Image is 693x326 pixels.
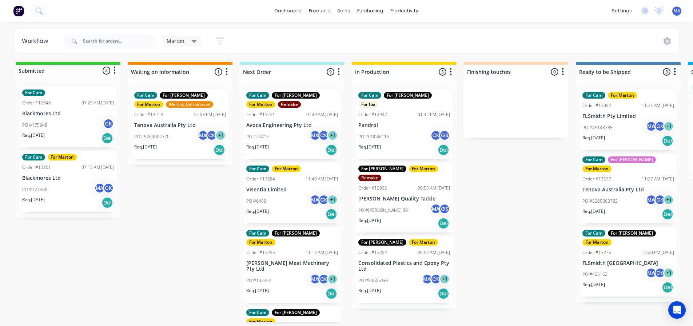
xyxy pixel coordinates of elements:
div: For [PERSON_NAME] [272,230,320,236]
div: For Cam [582,156,605,163]
div: For Cam [246,92,269,99]
div: 11:27 AM [DATE] [642,176,674,182]
div: For CamFor [PERSON_NAME]For MartonOrder #1323711:27 AM [DATE]Tenova Australia Pty LtdPO #52600027... [580,154,677,223]
div: Waiting for material [166,101,213,108]
p: PO #425162 [582,271,608,278]
div: MA [310,130,320,141]
div: CK [430,274,441,285]
div: CK [206,130,217,141]
p: Req. [DATE] [582,281,605,288]
div: For Cam [134,92,157,99]
div: 11:49 AM [DATE] [306,176,338,182]
div: For CamFor [PERSON_NAME]For IbaOrder #1294701:42 PM [DATE]PandrolPO #PO046115CKGSReq.[DATE]Del [355,89,453,159]
div: For Cam [246,230,269,236]
div: For [PERSON_NAME] [272,309,320,316]
p: PO #102367 [246,277,271,284]
div: For [PERSON_NAME] [384,92,432,99]
p: Req. [DATE] [246,287,269,294]
p: [PERSON_NAME] Meat Machinery Pty Ltd [246,260,338,273]
div: + 1 [327,130,338,141]
div: + 1 [215,130,226,141]
div: MA [310,194,320,205]
div: CK [318,194,329,205]
div: CK [103,183,114,194]
div: 10:49 AM [DATE] [306,111,338,118]
div: Del [326,288,337,299]
p: Req. [DATE] [22,132,45,139]
div: + 1 [439,274,450,285]
div: Order #13284 [246,176,275,182]
p: Req. [DATE] [134,144,157,150]
div: Order #13275 [582,249,611,256]
input: Search for orders... [83,34,155,48]
p: PO #22415 [246,134,269,140]
p: PO #5260002782 [582,198,618,204]
span: Marton [167,37,184,45]
div: MA [646,267,657,278]
div: For Marton [246,318,275,325]
p: Req. [DATE] [358,217,381,224]
div: For CamFor [PERSON_NAME]For MartonOrder #1329511:17 AM [DATE][PERSON_NAME] Meat Machinery Pty Ltd... [243,227,341,303]
div: + 1 [663,267,674,278]
div: 11:17 AM [DATE] [306,249,338,256]
p: Req. [DATE] [582,208,605,215]
div: CK [430,130,441,141]
p: FLSmidth [GEOGRAPHIC_DATA] [582,260,674,266]
div: For CamOrder #1294607:29 AM [DATE]Blackmores LtdPO #175948CKReq.[DATE]Del [19,87,117,147]
div: Del [662,135,673,147]
img: Factory [13,5,24,16]
div: CK [654,267,665,278]
p: Tenova Australia Pty Ltd [134,122,226,128]
div: For Marton [48,154,77,160]
div: For Iba [358,101,378,108]
div: For Marton [608,92,637,99]
div: settings [608,5,636,16]
div: Del [101,197,113,208]
div: Workflow [22,37,52,45]
p: Req. [DATE] [246,208,269,215]
p: Tenova Australia Pty Ltd [582,187,674,193]
div: Order #12947 [358,111,387,118]
div: + 1 [663,194,674,205]
div: Order #13213 [134,111,163,118]
p: PO #6409 [246,198,266,204]
div: For Marton [409,239,438,246]
div: sales [334,5,354,16]
div: Del [438,288,449,299]
div: Remake [278,101,301,108]
div: For [PERSON_NAME] [358,239,406,246]
div: 01:42 PM [DATE] [418,111,450,118]
div: CK [318,130,329,141]
div: Order #13295 [246,249,275,256]
div: Order #13201 [22,164,51,171]
div: Order #13094 [582,102,611,109]
div: For CamFor MartonOrder #1320107:15 AM [DATE]Blackmores LtdPO #177558MACKReq.[DATE]Del [19,151,117,212]
div: CK [318,274,329,285]
p: PO #5260002770 [134,134,170,140]
div: For CamFor [PERSON_NAME]For MartonRemakeOrder #1322110:49 AM [DATE]Avoca Engineering Pty LtdPO #2... [243,89,341,159]
div: For Marton [246,239,275,246]
div: CK [654,194,665,205]
p: Req. [DATE] [358,287,381,294]
p: PO #175948 [22,122,47,128]
div: Del [214,144,225,156]
div: For Cam [22,90,45,96]
p: [PERSON_NAME] Quality Tackle [358,196,450,202]
p: Req. [DATE] [582,135,605,141]
div: MA [94,183,105,194]
p: Req. [DATE] [246,144,269,150]
div: 12:03 PM [DATE] [194,111,226,118]
div: products [305,5,334,16]
div: productivity [387,5,422,16]
div: 11:31 AM [DATE] [642,102,674,109]
div: For [PERSON_NAME] [272,92,320,99]
div: For [PERSON_NAME] [608,230,656,236]
div: + 1 [663,121,674,132]
div: + 1 [327,194,338,205]
p: PO #PO046115 [358,134,389,140]
div: For Marton [246,101,275,108]
div: Order #13294 [358,249,387,256]
div: For Cam [22,154,45,160]
p: Consolidated Plastics and Epoxy Pty Ltd [358,260,450,273]
div: Del [438,144,449,156]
